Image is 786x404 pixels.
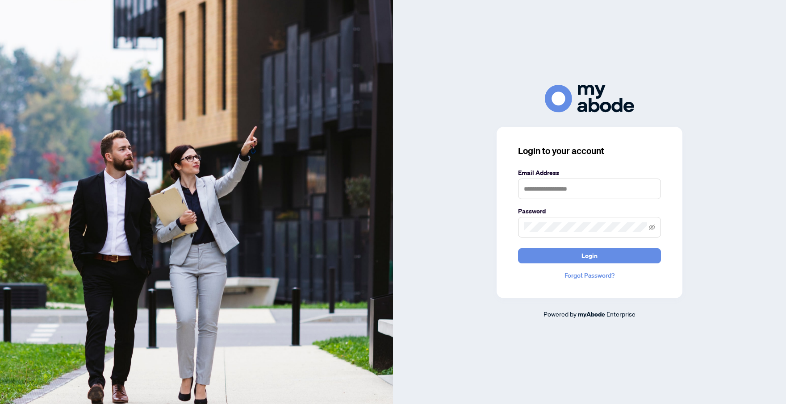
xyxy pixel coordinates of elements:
label: Email Address [518,168,661,178]
a: Forgot Password? [518,271,661,280]
a: myAbode [578,309,605,319]
h3: Login to your account [518,145,661,157]
button: Login [518,248,661,263]
span: Powered by [544,310,577,318]
img: ma-logo [545,85,634,112]
label: Password [518,206,661,216]
span: Enterprise [606,310,635,318]
span: eye-invisible [649,224,655,230]
span: Login [581,249,598,263]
